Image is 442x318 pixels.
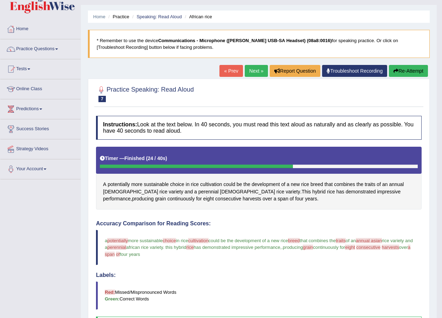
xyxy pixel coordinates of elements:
[377,188,401,196] span: Click to see word definition
[128,238,163,243] span: more sustainable
[148,155,166,161] b: 24 / 40s
[158,38,332,43] b: Communications - Microphone ([PERSON_NAME] USB-SA Headset) (08a8:0016)
[183,13,212,20] li: African rice
[203,195,214,203] span: Click to see word definition
[200,181,222,188] span: Click to see word definition
[291,181,300,188] span: Click to see word definition
[160,188,168,196] span: Click to see word definition
[146,155,148,161] b: (
[105,252,115,257] span: span
[243,195,261,203] span: Click to see word definition
[287,181,289,188] span: Click to see word definition
[346,188,376,196] span: Click to see word definition
[107,13,129,20] li: Practice
[336,238,346,243] span: traits
[155,195,166,203] span: Click to see word definition
[163,238,176,243] span: choice
[252,181,280,188] span: Click to see word definition
[136,14,182,19] a: Speaking: Read Aloud
[105,296,120,302] b: Green:
[295,195,303,203] span: Click to see word definition
[322,65,387,77] a: Troubleshoot Recording
[108,181,130,188] span: Click to see word definition
[300,238,336,243] span: that combines the
[346,238,356,243] span: of an
[280,245,282,250] span: ,
[96,147,422,210] div: . , .
[327,188,335,196] span: Click to see word definition
[96,272,422,278] h4: Labels:
[0,39,81,57] a: Practice Questions
[198,188,219,196] span: Click to see word definition
[0,139,81,157] a: Strategy Videos
[245,65,268,77] a: Next »
[345,245,355,250] span: eight
[167,195,195,203] span: Click to see word definition
[103,195,131,203] span: Click to see word definition
[88,30,430,58] blockquote: * Remember to use the device for speaking practice. Or click on [Troubleshoot Recording] button b...
[312,188,326,196] span: Click to see word definition
[219,65,243,77] a: « Prev
[282,245,283,250] span: .
[389,181,404,188] span: Click to see word definition
[270,65,320,77] button: Report Question
[276,188,284,196] span: Click to see word definition
[281,181,286,188] span: Click to see word definition
[382,245,399,250] span: harvests
[107,245,126,250] span: perennial
[283,245,303,250] span: producing
[305,195,317,203] span: Click to see word definition
[96,281,422,310] blockquote: Missed/Mispronounced Words Correct Words
[313,245,345,250] span: continuously for
[126,245,186,250] span: african rice variety. this hybrid
[103,181,106,188] span: Click to see word definition
[310,181,323,188] span: Click to see word definition
[274,195,276,203] span: Click to see word definition
[124,155,145,161] b: Finished
[96,116,422,139] h4: Look at the text below. In 40 seconds, you must read this text aloud as naturally and as clearly ...
[0,159,81,177] a: Your Account
[169,188,183,196] span: Click to see word definition
[176,238,188,243] span: in rice
[185,188,193,196] span: Click to see word definition
[303,245,313,250] span: grain
[209,238,288,243] span: could be the development of a new rice
[389,65,428,77] button: Re-Attempt
[278,195,288,203] span: Click to see word definition
[336,188,344,196] span: Click to see word definition
[301,181,309,188] span: Click to see word definition
[96,220,422,227] h4: Accuracy Comparison for Reading Scores:
[237,181,242,188] span: Click to see word definition
[98,96,106,102] span: 7
[334,181,355,188] span: Click to see word definition
[263,195,272,203] span: Click to see word definition
[103,188,158,196] span: Click to see word definition
[103,121,137,127] b: Instructions:
[357,181,363,188] span: Click to see word definition
[288,238,300,243] span: breed
[107,238,128,243] span: potentially
[243,181,250,188] span: Click to see word definition
[220,188,275,196] span: Click to see word definition
[186,245,194,250] span: rice
[408,245,410,250] span: a
[105,290,115,295] b: Red:
[365,181,375,188] span: Click to see word definition
[132,195,154,203] span: Click to see word definition
[191,181,199,188] span: Click to see word definition
[356,245,380,250] span: consecutive
[325,181,333,188] span: Click to see word definition
[96,85,194,102] h2: Practice Speaking: Read Aloud
[399,245,408,250] span: over
[0,59,81,77] a: Tests
[144,181,169,188] span: Click to see word definition
[356,238,382,243] span: annual asian
[170,181,184,188] span: Click to see word definition
[93,14,105,19] a: Home
[131,181,142,188] span: Click to see word definition
[290,195,294,203] span: Click to see word definition
[186,181,190,188] span: Click to see word definition
[105,238,107,243] span: a
[382,181,388,188] span: Click to see word definition
[0,79,81,97] a: Online Class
